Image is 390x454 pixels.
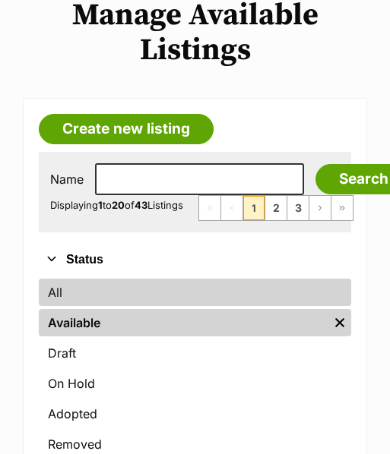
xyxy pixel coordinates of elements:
[199,196,220,220] span: First page
[112,199,125,211] strong: 20
[198,195,354,221] nav: Pagination
[39,370,351,397] a: On Hold
[265,196,287,220] a: Page 2
[135,199,147,211] strong: 43
[39,400,351,427] a: Adopted
[39,309,328,336] a: Available
[50,172,84,186] label: Name
[39,250,351,270] button: Status
[328,309,351,336] a: Remove filter
[39,114,214,144] a: Create new listing
[98,199,103,211] strong: 1
[243,196,265,220] span: Page 1
[50,199,183,211] span: Displaying to of Listings
[331,196,353,220] a: Last page
[39,339,351,367] a: Draft
[39,279,351,306] a: All
[221,196,243,220] span: Previous page
[309,196,331,220] a: Next page
[287,196,309,220] a: Page 3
